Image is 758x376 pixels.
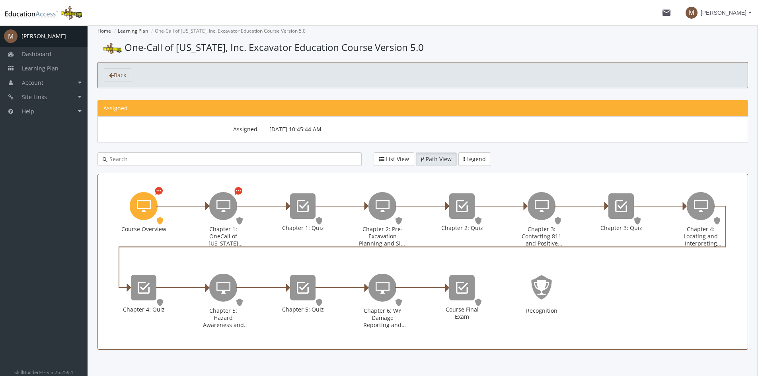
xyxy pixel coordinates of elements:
[97,100,748,142] section: Learning Path Information
[103,104,128,112] span: Assigned
[359,307,406,329] div: Chapter 6: WY Damage Reporting and Enforcement
[107,155,357,163] input: Search
[183,262,263,343] div: Chapter 5: Hazard Awareness and Excavation Best Practices
[118,27,148,34] a: Learning Plan
[120,306,168,313] div: Chapter 4: Quiz
[502,262,581,343] div: Recognition - Assigned
[438,224,486,232] div: Chapter 2: Quiz
[422,262,502,343] div: Course Final Exam
[149,25,306,37] li: One-Call of [US_STATE], Inc. Excavator Education Course Version 5.0
[97,62,748,88] section: toolbar
[4,29,18,43] span: M
[661,180,740,262] div: Chapter 4: Locating and Interpreting Markings
[263,262,343,343] div: Chapter 5: Quiz
[686,7,698,19] span: M
[183,180,263,262] div: Chapter 1: OneCall of Wyoming Introduction
[199,307,247,329] div: Chapter 5: Hazard Awareness and Excavation Best Practices
[343,180,422,262] div: Chapter 2: Pre-Excavation Planning and Site Preparation
[422,180,502,262] div: Chapter 2: Quiz
[263,180,343,262] div: Chapter 1: Quiz
[677,226,725,247] div: Chapter 4: Locating and Interpreting Markings
[22,79,43,86] span: Account
[97,174,748,350] div: Learning Path
[22,107,34,115] span: Help
[279,306,327,313] div: Chapter 5: Quiz
[104,123,263,133] label: Assigned
[502,180,581,262] div: Chapter 3: Contacting 811 and Positive Response
[104,180,183,262] div: Course Overview
[386,155,409,163] span: List View
[581,180,661,262] div: Chapter 3: Quiz
[104,68,131,82] a: Back
[22,64,58,72] span: Learning Plan
[97,27,111,34] a: Home
[662,8,671,18] mat-icon: mail
[466,155,486,163] span: Legend
[518,226,565,247] div: Chapter 3: Contacting 811 and Positive Response
[426,155,452,163] span: Path View
[701,6,746,20] span: [PERSON_NAME]
[279,224,327,232] div: Chapter 1: Quiz
[199,226,247,247] div: Chapter 1: OneCall of [US_STATE] Introduction
[343,262,422,343] div: Chapter 6: WY Damage Reporting and Enforcement
[97,25,748,37] nav: Breadcrumbs
[21,32,66,40] div: [PERSON_NAME]
[125,41,424,54] span: One-Call of [US_STATE], Inc. Excavator Education Course Version 5.0
[597,224,645,232] div: Chapter 3: Quiz
[14,369,74,375] small: SkillBuilder® - v.5.25.259.1
[22,93,47,101] span: Site Links
[359,226,406,247] div: Chapter 2: Pre-Excavation Planning and Site Preparation
[438,306,486,320] div: Course Final Exam
[518,307,565,314] div: Recognition
[120,226,168,233] div: Course Overview
[22,50,51,58] span: Dashboard
[114,71,126,79] span: Back
[269,123,417,136] p: [DATE] 10:45:44 AM
[104,262,183,343] div: Chapter 4: Quiz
